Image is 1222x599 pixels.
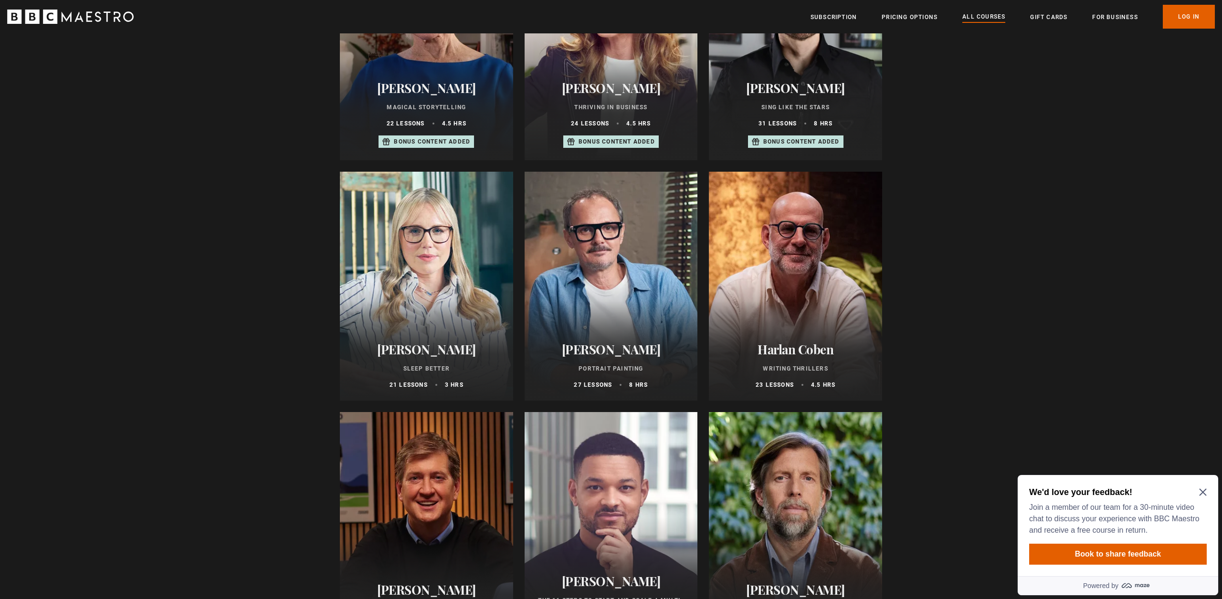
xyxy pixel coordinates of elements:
h2: [PERSON_NAME] [720,582,871,597]
button: Close Maze Prompt [185,17,193,25]
p: Bonus content added [763,137,840,146]
h2: [PERSON_NAME] [720,81,871,95]
nav: Primary [811,5,1215,29]
svg: BBC Maestro [7,10,134,24]
p: Writing Thrillers [720,364,871,373]
p: 21 lessons [390,381,428,389]
p: 8 hrs [814,119,832,128]
p: 4.5 hrs [811,381,835,389]
p: 24 lessons [571,119,609,128]
p: Bonus content added [394,137,470,146]
p: 27 lessons [574,381,612,389]
a: Harlan Coben Writing Thrillers 23 lessons 4.5 hrs [709,172,882,401]
a: [PERSON_NAME] Sleep Better 21 lessons 3 hrs [340,172,513,401]
p: Portrait Painting [536,364,686,373]
a: Gift Cards [1030,12,1067,22]
p: 31 lessons [758,119,797,128]
p: 22 lessons [387,119,425,128]
h2: [PERSON_NAME] [351,582,502,597]
p: Sing Like the Stars [720,103,871,112]
p: 8 hrs [629,381,648,389]
a: Powered by maze [4,105,204,124]
h2: [PERSON_NAME] [536,574,686,589]
p: Magical Storytelling [351,103,502,112]
a: For business [1092,12,1138,22]
p: Thriving in Business [536,103,686,112]
h2: Harlan Coben [720,342,871,357]
p: Join a member of our team for a 30-minute video chat to discuss your experience with BBC Maestro ... [15,31,189,65]
a: Subscription [811,12,857,22]
a: Log In [1163,5,1215,29]
h2: We'd love your feedback! [15,15,189,27]
a: All Courses [962,12,1005,22]
div: Optional study invitation [4,4,204,124]
button: Book to share feedback [15,72,193,93]
a: [PERSON_NAME] Portrait Painting 27 lessons 8 hrs [525,172,698,401]
a: Pricing Options [882,12,938,22]
h2: [PERSON_NAME] [536,81,686,95]
h2: [PERSON_NAME] [536,342,686,357]
h2: [PERSON_NAME] [351,342,502,357]
p: Sleep Better [351,364,502,373]
p: 23 lessons [756,381,794,389]
p: 3 hrs [445,381,464,389]
h2: [PERSON_NAME] [351,81,502,95]
p: 4.5 hrs [626,119,651,128]
p: 4.5 hrs [442,119,466,128]
p: Bonus content added [579,137,655,146]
